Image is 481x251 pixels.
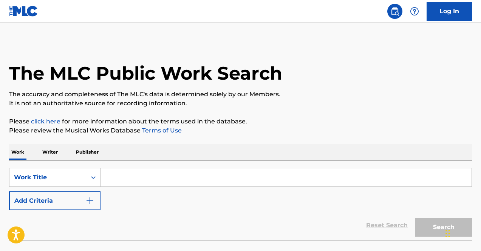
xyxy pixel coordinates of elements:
[9,99,472,108] p: It is not an authoritative source for recording information.
[443,215,481,251] iframe: Chat Widget
[31,118,60,125] a: click here
[9,90,472,99] p: The accuracy and completeness of The MLC's data is determined solely by our Members.
[407,4,422,19] div: Help
[141,127,182,134] a: Terms of Use
[9,144,26,160] p: Work
[390,7,399,16] img: search
[85,196,94,205] img: 9d2ae6d4665cec9f34b9.svg
[9,191,101,210] button: Add Criteria
[9,117,472,126] p: Please for more information about the terms used in the database.
[9,6,38,17] img: MLC Logo
[445,222,450,245] div: Drag
[14,173,82,182] div: Work Title
[387,4,402,19] a: Public Search
[9,126,472,135] p: Please review the Musical Works Database
[40,144,60,160] p: Writer
[427,2,472,21] a: Log In
[74,144,101,160] p: Publisher
[9,62,282,85] h1: The MLC Public Work Search
[9,168,472,240] form: Search Form
[410,7,419,16] img: help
